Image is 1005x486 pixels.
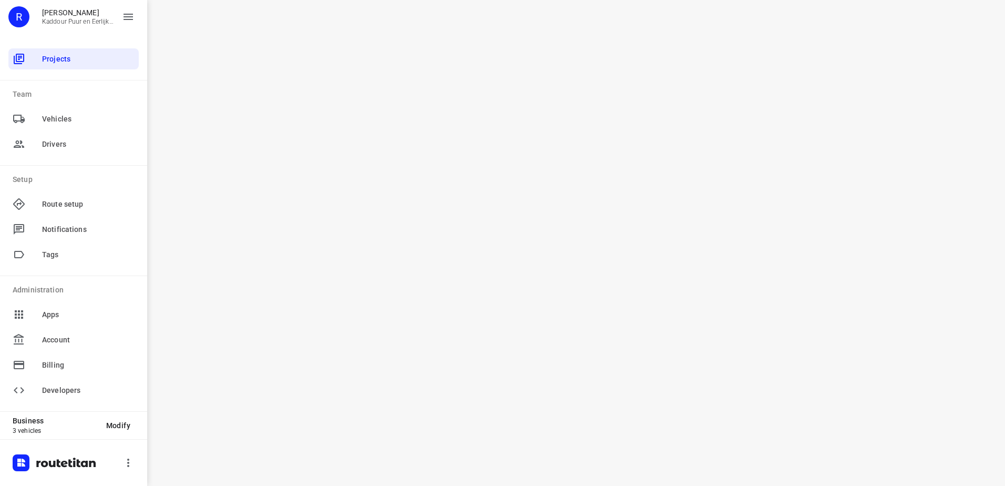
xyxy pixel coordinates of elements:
span: Notifications [42,224,135,235]
div: Tags [8,244,139,265]
span: Route setup [42,199,135,210]
span: Drivers [42,139,135,150]
div: Billing [8,355,139,376]
span: Modify [106,421,130,430]
span: Projects [42,54,135,65]
p: Rachid Kaddour [42,8,114,17]
span: Tags [42,249,135,260]
div: Projects [8,48,139,69]
span: Billing [42,360,135,371]
span: Apps [42,309,135,320]
div: Developers [8,380,139,401]
p: Administration [13,285,139,296]
div: Apps [8,304,139,325]
p: Team [13,89,139,100]
div: R [8,6,29,27]
p: Business [13,417,98,425]
span: Developers [42,385,135,396]
div: Account [8,329,139,350]
div: Notifications [8,219,139,240]
button: Modify [98,416,139,435]
div: Vehicles [8,108,139,129]
p: Setup [13,174,139,185]
p: Kaddour Puur en Eerlijk Vlees B.V. [42,18,114,25]
span: Account [42,335,135,346]
div: Drivers [8,134,139,155]
p: 3 vehicles [13,427,98,434]
span: Vehicles [42,114,135,125]
div: Route setup [8,194,139,215]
